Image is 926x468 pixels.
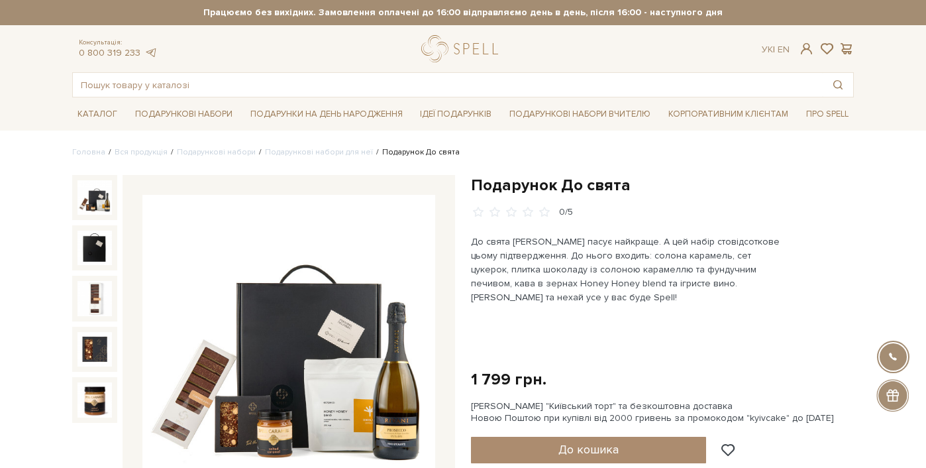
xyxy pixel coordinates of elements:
button: До кошика [471,437,706,463]
img: Подарунок До свята [77,382,112,417]
span: | [773,44,775,55]
a: Вся продукція [115,147,168,157]
button: Пошук товару у каталозі [823,73,853,97]
img: Подарунок До свята [77,231,112,265]
input: Пошук товару у каталозі [73,73,823,97]
div: 1 799 грн. [471,369,546,390]
p: До свята [PERSON_NAME] пасує найкраще. А цей набір стовідсоткове цьому підтвердження. До нього вх... [471,235,782,304]
a: Корпоративним клієнтам [663,104,794,125]
img: Подарунок До свята [77,180,112,215]
a: Подарунки на День народження [245,104,408,125]
strong: Працюємо без вихідних. Замовлення оплачені до 16:00 відправляємо день в день, після 16:00 - насту... [72,7,854,19]
img: Подарунок До свята [77,332,112,367]
div: Ук [762,44,790,56]
a: Головна [72,147,105,157]
a: Каталог [72,104,123,125]
a: Ідеї подарунків [415,104,497,125]
img: Подарунок До свята [77,281,112,316]
a: Подарункові набори [130,104,238,125]
span: Консультація: [79,38,157,47]
a: Подарункові набори [177,147,256,157]
a: logo [421,35,504,62]
h1: Подарунок До свята [471,175,854,196]
a: telegram [144,47,157,58]
div: [PERSON_NAME] "Київський торт" та безкоштовна доставка Новою Поштою при купівлі від 2000 гривень ... [471,400,854,424]
a: Про Spell [801,104,854,125]
a: En [778,44,790,55]
a: Подарункові набори для неї [265,147,373,157]
a: 0 800 319 233 [79,47,140,58]
div: 0/5 [559,206,573,219]
span: До кошика [558,442,619,457]
li: Подарунок До свята [373,146,460,158]
a: Подарункові набори Вчителю [504,103,656,125]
